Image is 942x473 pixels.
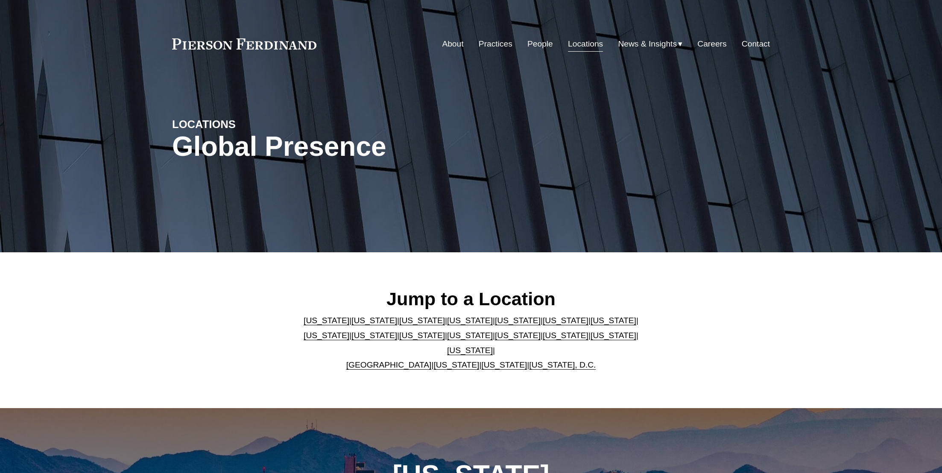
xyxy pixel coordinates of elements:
[399,331,445,340] a: [US_STATE]
[543,331,588,340] a: [US_STATE]
[351,331,397,340] a: [US_STATE]
[742,36,770,52] a: Contact
[447,316,493,325] a: [US_STATE]
[495,331,541,340] a: [US_STATE]
[568,36,603,52] a: Locations
[697,36,726,52] a: Careers
[346,360,432,369] a: [GEOGRAPHIC_DATA]
[591,331,636,340] a: [US_STATE]
[297,288,646,310] h2: Jump to a Location
[447,331,493,340] a: [US_STATE]
[172,117,322,131] h4: LOCATIONS
[495,316,541,325] a: [US_STATE]
[447,346,493,355] a: [US_STATE]
[399,316,445,325] a: [US_STATE]
[433,360,479,369] a: [US_STATE]
[172,131,570,162] h1: Global Presence
[618,36,682,52] a: folder dropdown
[297,313,646,372] p: | | | | | | | | | | | | | | | | | |
[543,316,588,325] a: [US_STATE]
[529,360,596,369] a: [US_STATE], D.C.
[442,36,463,52] a: About
[618,37,677,52] span: News & Insights
[591,316,636,325] a: [US_STATE]
[481,360,527,369] a: [US_STATE]
[304,331,349,340] a: [US_STATE]
[304,316,349,325] a: [US_STATE]
[479,36,512,52] a: Practices
[351,316,397,325] a: [US_STATE]
[527,36,553,52] a: People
